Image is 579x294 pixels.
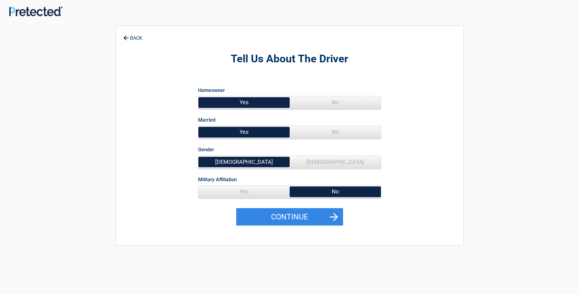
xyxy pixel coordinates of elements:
[198,126,290,138] span: Yes
[290,96,381,108] span: No
[198,186,290,198] span: Yes
[290,126,381,138] span: No
[198,156,290,168] span: [DEMOGRAPHIC_DATA]
[198,96,290,108] span: Yes
[290,156,381,168] span: [DEMOGRAPHIC_DATA]
[198,86,225,94] label: Homeowner
[290,186,381,198] span: No
[198,145,214,154] label: Gender
[122,30,143,41] a: BACK
[150,52,430,66] h2: Tell Us About The Driver
[198,175,237,184] label: Military Affiliation
[236,208,343,226] button: Continue
[198,116,215,124] label: Married
[9,6,63,16] img: Main Logo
